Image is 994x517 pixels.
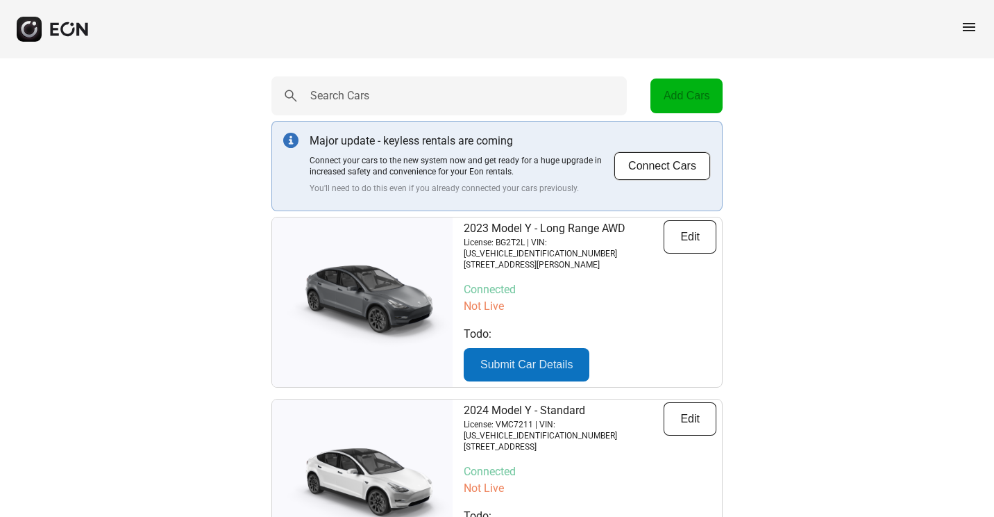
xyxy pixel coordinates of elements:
[464,441,664,452] p: [STREET_ADDRESS]
[464,480,716,497] p: Not Live
[464,402,664,419] p: 2024 Model Y - Standard
[310,133,614,149] p: Major update - keyless rentals are coming
[614,151,711,181] button: Connect Cars
[464,281,716,298] p: Connected
[464,326,716,343] p: Todo:
[664,402,716,436] button: Edit
[310,155,614,177] p: Connect your cars to the new system now and get ready for a huge upgrade in increased safety and ...
[464,298,716,315] p: Not Live
[464,220,664,237] p: 2023 Model Y - Long Range AWD
[272,257,453,347] img: car
[464,259,664,270] p: [STREET_ADDRESS][PERSON_NAME]
[464,348,589,381] button: Submit Car Details
[664,220,716,254] button: Edit
[464,463,716,480] p: Connected
[310,88,369,104] label: Search Cars
[961,19,977,35] span: menu
[283,133,298,148] img: info
[464,419,664,441] p: License: VMC7211 | VIN: [US_VEHICLE_IDENTIFICATION_NUMBER]
[310,183,614,194] p: You'll need to do this even if you already connected your cars previously.
[464,237,664,259] p: License: BG2T2L | VIN: [US_VEHICLE_IDENTIFICATION_NUMBER]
